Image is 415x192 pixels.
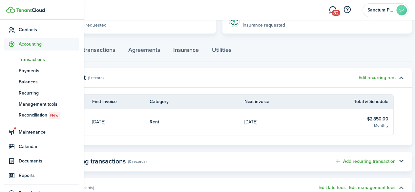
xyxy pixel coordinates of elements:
[396,5,407,15] avatar-text: SP
[319,185,346,190] button: Edit late fees
[205,42,238,61] a: Utilities
[367,8,394,12] span: Sanctum Property Management
[4,54,79,65] a: Transactions
[19,129,79,136] span: Maintenance
[122,42,167,61] a: Agreements
[44,158,126,165] panel-main-title: Other recurring transactions
[243,22,285,29] p: Insurance requested
[19,41,79,48] span: Accounting
[50,112,58,118] span: New
[349,185,396,190] button: Edit management fees
[4,110,79,121] a: ReconciliationNew
[19,26,79,33] span: Contacts
[4,169,79,182] a: Reports
[4,98,79,110] a: Management tools
[4,76,79,87] a: Balances
[19,90,79,96] span: Recurring
[92,109,150,135] a: [DATE]
[19,143,79,150] span: Calendar
[335,158,396,165] button: Add recurring transaction
[4,65,79,76] a: Payments
[229,16,239,27] img: Insurance protection
[4,87,79,98] a: Recurring
[88,75,104,81] panel-main-subtitle: (1 record)
[92,118,105,125] p: [DATE]
[339,109,393,135] a: $2,850.00Monthly
[244,109,339,135] a: [DATE]
[150,98,244,105] th: Category
[19,101,79,108] span: Management tools
[128,159,147,164] panel-main-subtitle: (0 records)
[150,109,244,135] a: Rent
[16,8,45,12] img: TenantCloud
[60,42,122,61] a: Lease transactions
[367,116,388,122] table-info-title: $2,850.00
[26,94,412,145] panel-main-body: Toggle accordion
[19,172,79,179] span: Reports
[150,118,159,125] table-info-title: Rent
[244,118,257,125] p: [DATE]
[19,78,79,85] span: Balances
[354,98,393,105] th: Total & Schedule
[396,156,407,167] button: Toggle accordion
[19,158,79,164] span: Documents
[19,67,79,74] span: Payments
[19,56,79,63] span: Transactions
[332,10,340,16] span: 82
[6,7,15,13] img: TenantCloud
[75,185,94,191] panel-main-subtitle: (2 records)
[167,42,205,61] a: Insurance
[326,2,339,18] a: Messaging
[396,72,407,83] button: Toggle accordion
[342,4,353,15] button: Open resource center
[374,122,388,128] table-subtitle: Monthly
[19,112,79,119] span: Reconciliation
[244,98,339,105] th: Next invoice
[359,75,396,80] button: Edit recurring rent
[92,98,150,105] th: First invoice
